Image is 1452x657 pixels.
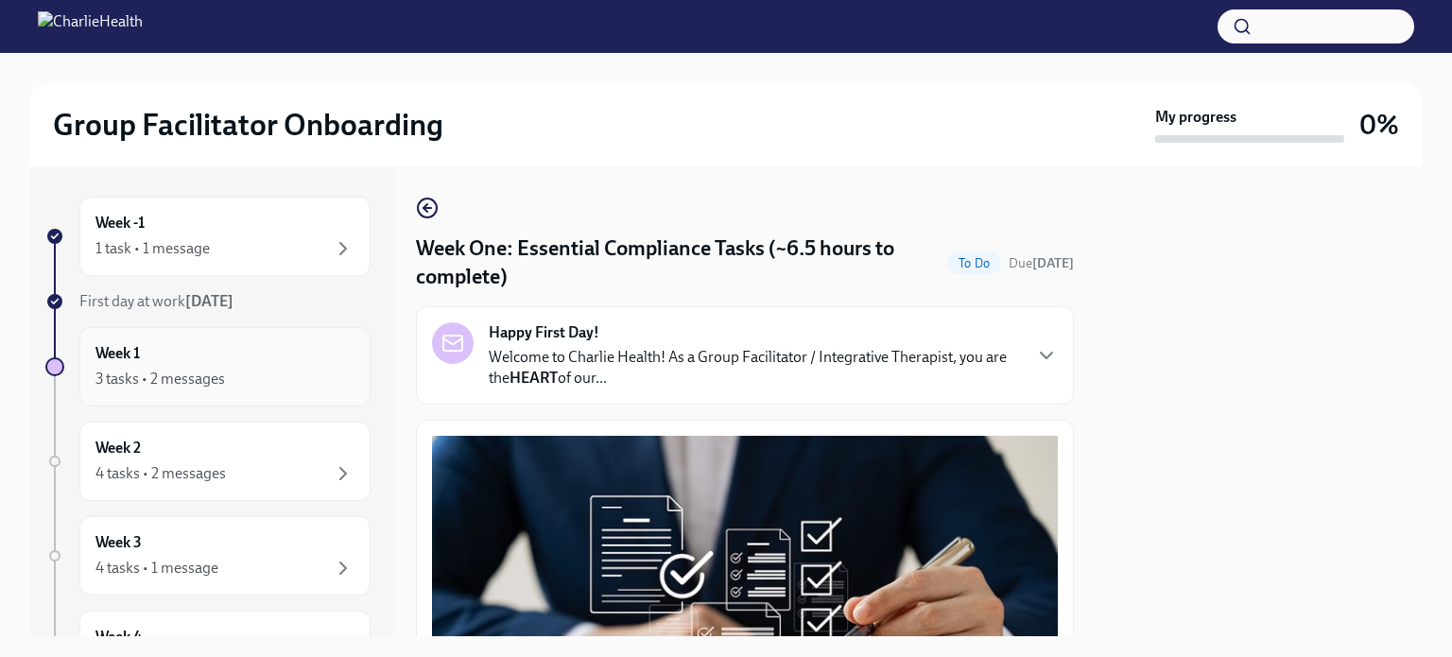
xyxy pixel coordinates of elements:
[489,322,599,343] strong: Happy First Day!
[45,327,371,406] a: Week 13 tasks • 2 messages
[1009,255,1074,271] span: Due
[95,463,226,484] div: 4 tasks • 2 messages
[45,422,371,501] a: Week 24 tasks • 2 messages
[95,558,218,579] div: 4 tasks • 1 message
[1155,107,1236,128] strong: My progress
[95,438,141,458] h6: Week 2
[38,11,143,42] img: CharlieHealth
[1359,108,1399,142] h3: 0%
[95,369,225,389] div: 3 tasks • 2 messages
[1032,255,1074,271] strong: [DATE]
[95,627,142,648] h6: Week 4
[45,197,371,276] a: Week -11 task • 1 message
[510,369,558,387] strong: HEART
[45,516,371,596] a: Week 34 tasks • 1 message
[489,347,1020,389] p: Welcome to Charlie Health! As a Group Facilitator / Integrative Therapist, you are the of our...
[95,213,145,233] h6: Week -1
[45,291,371,312] a: First day at work[DATE]
[95,532,142,553] h6: Week 3
[53,106,443,144] h2: Group Facilitator Onboarding
[416,234,940,291] h4: Week One: Essential Compliance Tasks (~6.5 hours to complete)
[79,292,233,310] span: First day at work
[95,238,210,259] div: 1 task • 1 message
[185,292,233,310] strong: [DATE]
[95,343,140,364] h6: Week 1
[1009,254,1074,272] span: September 22nd, 2025 10:00
[947,256,1001,270] span: To Do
